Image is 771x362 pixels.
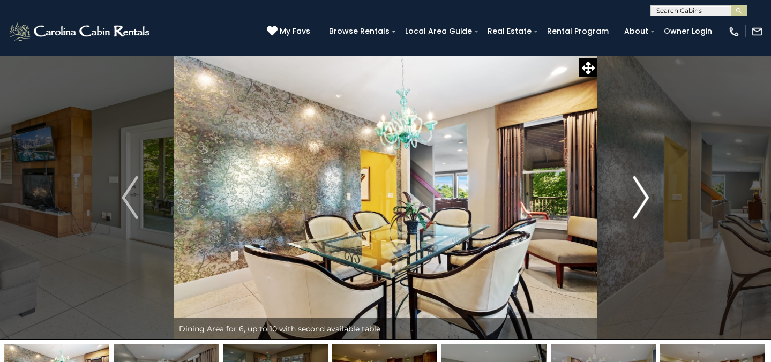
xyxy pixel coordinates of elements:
img: phone-regular-white.png [728,26,740,37]
a: Owner Login [658,23,717,40]
a: About [619,23,654,40]
a: My Favs [267,26,313,37]
img: arrow [122,176,138,219]
button: Next [597,56,685,340]
img: White-1-2.png [8,21,153,42]
div: Dining Area for 6, up to 10 with second available table [174,318,597,340]
img: arrow [633,176,649,219]
span: My Favs [280,26,310,37]
a: Local Area Guide [400,23,477,40]
a: Browse Rentals [324,23,395,40]
a: Real Estate [482,23,537,40]
img: mail-regular-white.png [751,26,763,37]
button: Previous [86,56,174,340]
a: Rental Program [542,23,614,40]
